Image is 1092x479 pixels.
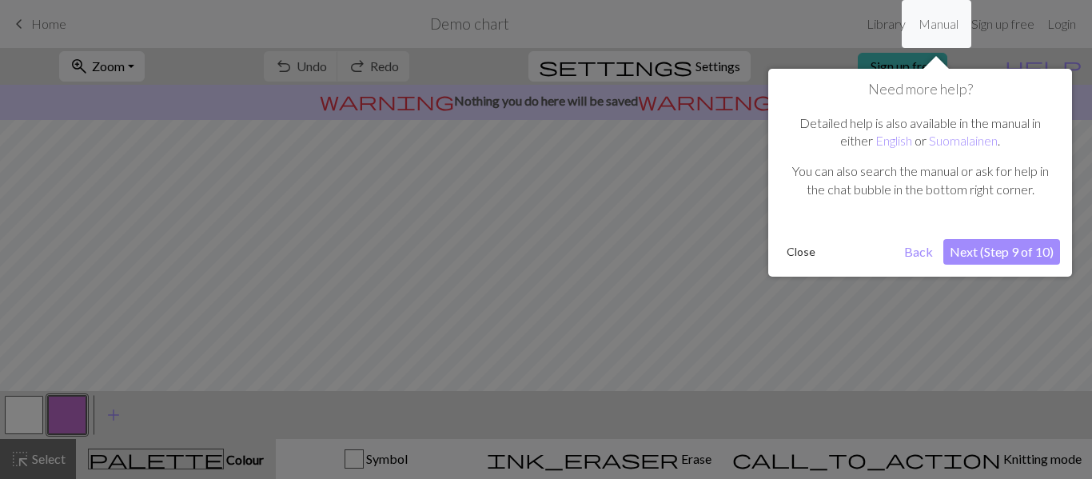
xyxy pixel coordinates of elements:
[943,239,1060,265] button: Next (Step 9 of 10)
[788,162,1052,198] p: You can also search the manual or ask for help in the chat bubble in the bottom right corner.
[875,133,912,148] a: English
[780,240,822,264] button: Close
[768,69,1072,277] div: Need more help?
[929,133,998,148] a: Suomalainen
[898,239,939,265] button: Back
[788,114,1052,150] p: Detailed help is also available in the manual in either or .
[780,81,1060,98] h1: Need more help?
